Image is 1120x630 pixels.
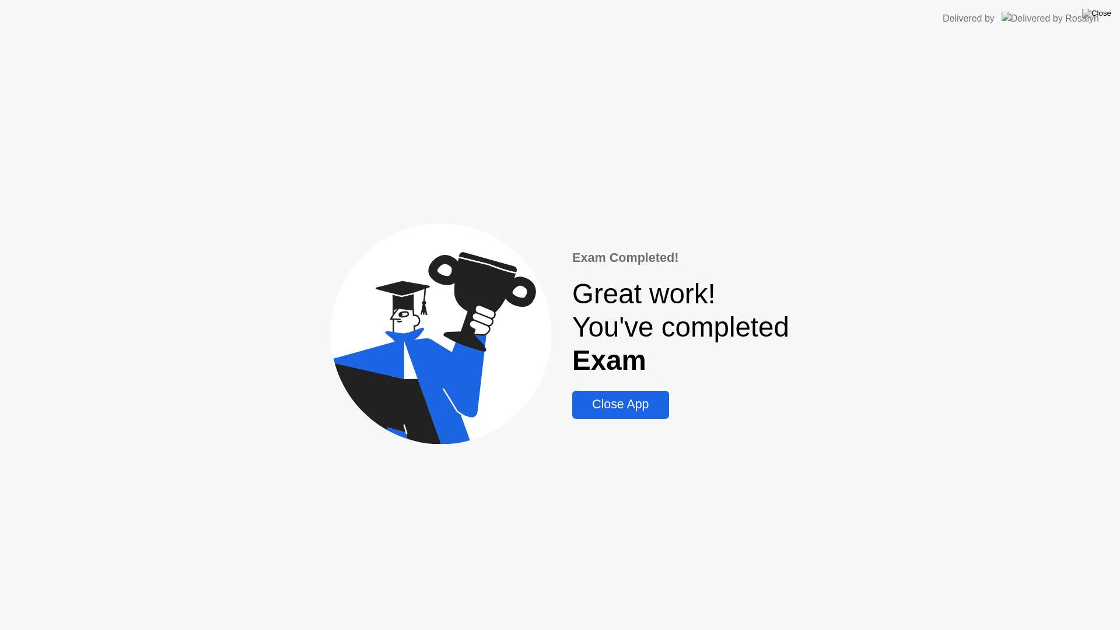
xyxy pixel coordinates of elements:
button: Close App [572,391,668,419]
div: Great work! You've completed [572,277,789,377]
img: Delivered by Rosalyn [1002,12,1099,25]
div: Delivered by [943,12,995,26]
img: Close [1082,9,1111,18]
b: Exam [572,345,646,376]
div: Close App [576,397,665,412]
div: Exam Completed! [572,249,789,267]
